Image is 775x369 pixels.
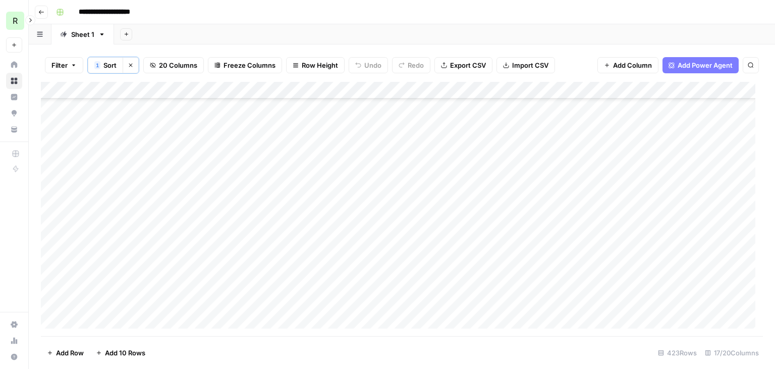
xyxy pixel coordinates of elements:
a: Usage [6,333,22,349]
button: 1Sort [88,57,123,73]
span: Sort [103,60,117,70]
span: Add 10 Rows [105,348,145,358]
a: Your Data [6,121,22,137]
button: Freeze Columns [208,57,282,73]
span: Redo [408,60,424,70]
span: Add Power Agent [678,60,733,70]
span: Export CSV [450,60,486,70]
span: 1 [96,61,99,69]
span: Add Column [613,60,652,70]
div: Sheet 1 [71,29,94,39]
span: Filter [51,60,68,70]
span: Row Height [302,60,338,70]
div: 1 [94,61,100,69]
button: Add Power Agent [662,57,739,73]
span: Freeze Columns [224,60,275,70]
a: Sheet 1 [51,24,114,44]
span: Undo [364,60,381,70]
button: Filter [45,57,83,73]
a: Opportunities [6,105,22,121]
div: 17/20 Columns [701,345,763,361]
button: Undo [349,57,388,73]
div: 423 Rows [654,345,701,361]
button: Row Height [286,57,345,73]
span: R [13,15,18,27]
a: Settings [6,316,22,333]
button: Workspace: Re-Leased [6,8,22,33]
a: Insights [6,89,22,105]
button: Import CSV [496,57,555,73]
button: 20 Columns [143,57,204,73]
span: 20 Columns [159,60,197,70]
button: Add 10 Rows [90,345,151,361]
button: Help + Support [6,349,22,365]
span: Import CSV [512,60,548,70]
button: Add Row [41,345,90,361]
span: Add Row [56,348,84,358]
button: Redo [392,57,430,73]
button: Export CSV [434,57,492,73]
a: Browse [6,73,22,89]
button: Add Column [597,57,658,73]
a: Home [6,57,22,73]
